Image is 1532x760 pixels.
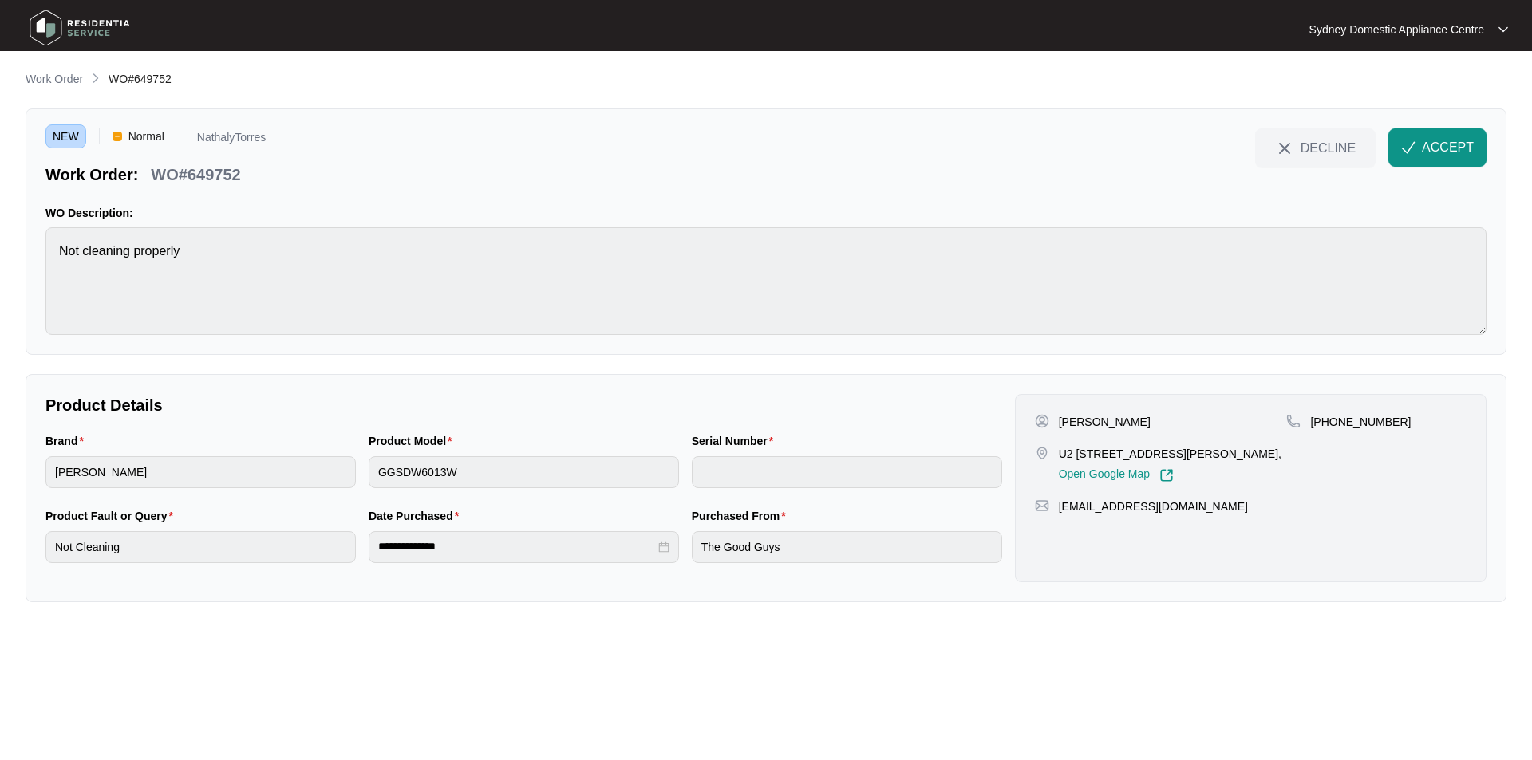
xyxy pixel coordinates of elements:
[1059,498,1248,514] p: [EMAIL_ADDRESS][DOMAIN_NAME]
[1309,22,1484,37] p: Sydney Domestic Appliance Centre
[45,163,138,186] p: Work Order:
[45,508,180,524] label: Product Fault or Query
[1275,139,1294,158] img: close-Icon
[369,456,679,488] input: Product Model
[369,433,459,449] label: Product Model
[26,71,83,87] p: Work Order
[378,538,655,555] input: Date Purchased
[45,124,86,148] span: NEW
[1035,446,1049,460] img: map-pin
[1035,414,1049,428] img: user-pin
[45,394,1002,416] p: Product Details
[45,531,356,563] input: Product Fault or Query
[109,73,172,85] span: WO#649752
[1388,128,1487,167] button: check-IconACCEPT
[24,4,136,52] img: residentia service logo
[1301,139,1356,156] span: DECLINE
[1401,140,1416,155] img: check-Icon
[1059,414,1151,430] p: [PERSON_NAME]
[1255,128,1376,167] button: close-IconDECLINE
[1286,414,1301,428] img: map-pin
[45,456,356,488] input: Brand
[151,163,240,186] p: WO#649752
[197,132,266,148] p: NathalyTorres
[45,205,1487,221] p: WO Description:
[1059,446,1281,462] p: U2 [STREET_ADDRESS][PERSON_NAME],
[1059,468,1174,482] a: Open Google Map
[45,227,1487,335] textarea: Not cleaning properly
[1310,414,1411,430] p: [PHONE_NUMBER]
[692,531,1002,563] input: Purchased From
[45,433,90,449] label: Brand
[692,433,780,449] label: Serial Number
[22,71,86,89] a: Work Order
[692,508,792,524] label: Purchased From
[1035,498,1049,513] img: map-pin
[1498,26,1508,33] img: dropdown arrow
[692,456,1002,488] input: Serial Number
[1422,138,1474,157] span: ACCEPT
[113,132,122,141] img: Vercel Logo
[369,508,465,524] label: Date Purchased
[89,72,102,85] img: chevron-right
[122,124,171,148] span: Normal
[1159,468,1174,482] img: Link-External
